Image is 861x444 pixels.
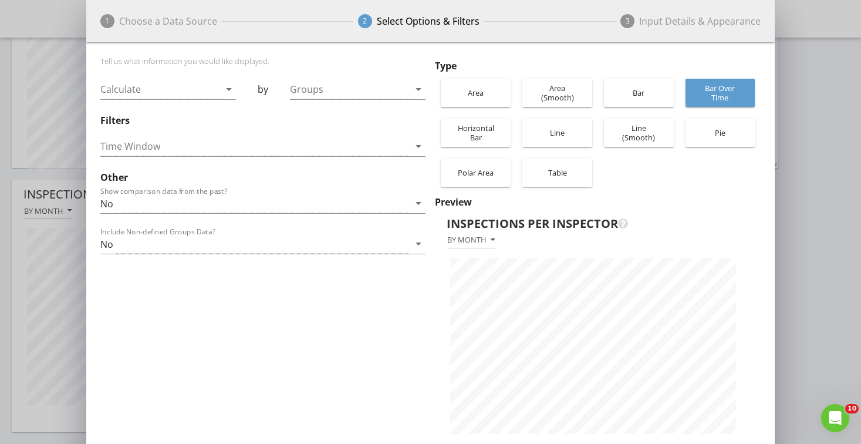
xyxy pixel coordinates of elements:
div: Line (Smooth) [610,114,668,152]
div: No [100,199,113,209]
div: Choose a Data Source [119,14,217,28]
div: Type [435,59,761,73]
i: arrow_drop_down [411,139,426,153]
i: arrow_drop_down [222,82,236,96]
div: Polar Area [447,159,505,187]
div: Pie [691,119,749,147]
iframe: Intercom live chat [821,404,849,432]
div: Input Details & Appearance [639,14,761,28]
i: arrow_drop_down [411,237,426,251]
span: 10 [845,404,859,413]
div: Filters [100,113,426,127]
button: By month [447,233,495,248]
div: By month [447,236,495,244]
div: Table [528,159,586,187]
div: No [100,239,113,250]
i: arrow_drop_down [411,82,426,96]
div: by [236,70,290,111]
div: Preview [435,195,761,209]
div: Line [528,119,586,147]
div: Area (Smooth) [528,74,586,112]
div: Horizontal Bar [447,114,505,152]
div: Select Options & Filters [377,14,480,28]
span: 1 [100,14,114,28]
div: Bar [610,79,668,107]
span: 3 [620,14,634,28]
div: Other [100,170,426,184]
div: Bar Over Time [691,74,749,112]
div: Inspections Per Inspector [447,215,728,233]
div: Tell us what information you would like displayed. [100,56,426,70]
i: arrow_drop_down [411,196,426,210]
span: 2 [358,14,372,28]
div: Area [447,79,505,107]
